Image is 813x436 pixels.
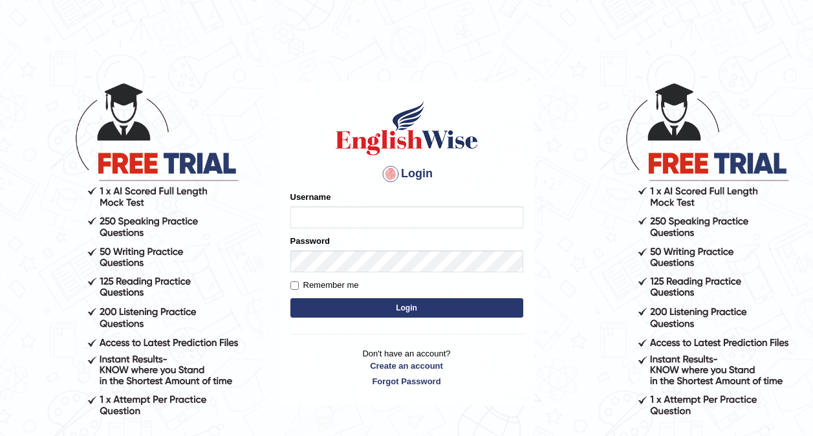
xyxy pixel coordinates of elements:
img: Logo of English Wise sign in for intelligent practice with AI [333,99,481,157]
h4: Login [290,164,523,184]
a: Forgot Password [290,375,523,387]
button: Login [290,298,523,318]
label: Username [290,191,331,203]
input: Remember me [290,281,299,290]
p: Don't have an account? [290,347,523,387]
a: Create an account [290,360,523,372]
label: Password [290,235,330,247]
label: Remember me [290,279,359,292]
